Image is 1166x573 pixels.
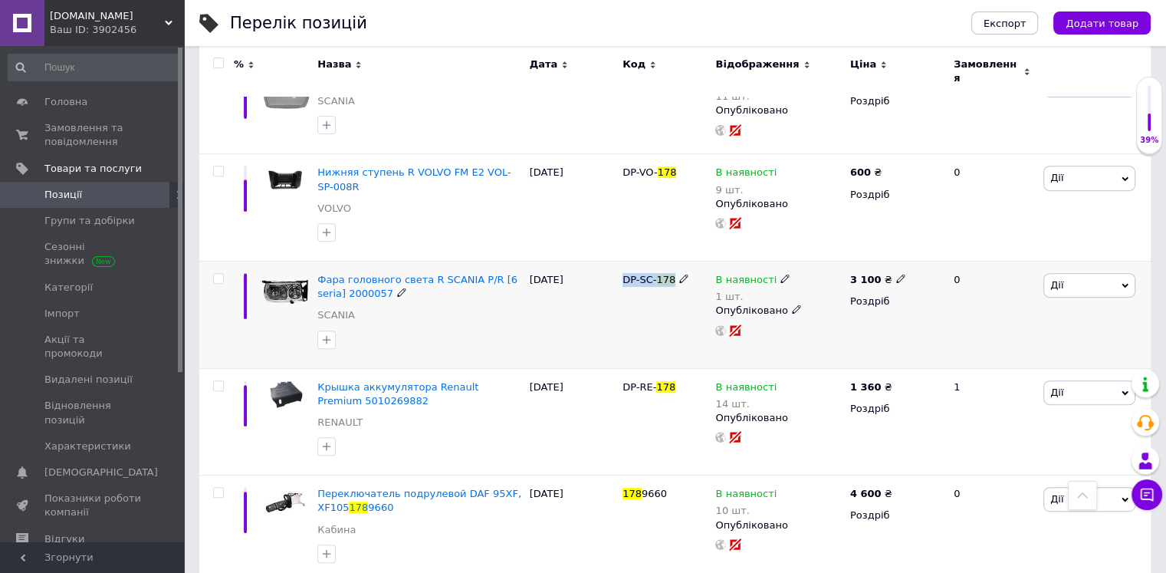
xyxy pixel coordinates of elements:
[230,15,367,31] div: Перелік позицій
[715,58,799,71] span: Відображення
[44,399,142,426] span: Відновлення позицій
[317,274,517,299] a: Фара головного света R SCANIA P/R [6 seria] 2000057
[850,402,941,416] div: Роздріб
[944,262,1040,369] div: 0
[50,23,184,37] div: Ваш ID: 3902456
[530,58,558,71] span: Дата
[944,61,1040,154] div: 0
[44,214,135,228] span: Групи та добірки
[44,373,133,387] span: Видалені позиції
[44,466,158,479] span: [DEMOGRAPHIC_DATA]
[44,95,87,109] span: Головна
[526,61,619,154] div: [DATE]
[944,154,1040,262] div: 0
[44,440,131,453] span: Характеристики
[850,274,882,285] b: 3 100
[44,492,142,519] span: Показники роботи компанії
[850,273,906,287] div: ₴
[850,188,941,202] div: Роздріб
[1053,12,1151,35] button: Додати товар
[317,58,351,71] span: Назва
[715,519,842,532] div: Опубліковано
[50,9,165,23] span: Tir.vn.ua
[1137,135,1161,146] div: 39%
[1050,279,1063,291] span: Дії
[261,487,310,520] img: Переключатель подрулевой DAF 95XF, XF105 1789660
[1050,493,1063,505] span: Дії
[317,488,521,513] span: Переключатель подрулевой DAF 95XF, XF105
[44,281,93,295] span: Категорії
[850,487,892,501] div: ₴
[44,188,82,202] span: Позиції
[317,308,355,322] a: SCANIA
[715,197,842,211] div: Опубліковано
[1066,18,1138,29] span: Додати товар
[715,381,777,397] span: В наявності
[526,368,619,476] div: [DATE]
[1050,387,1063,398] span: Дії
[44,121,142,149] span: Замовлення та повідомлення
[368,502,393,513] span: 9660
[850,94,941,108] div: Роздріб
[715,505,777,516] div: 10 шт.
[1132,479,1162,510] button: Чат з покупцем
[850,509,941,522] div: Роздріб
[715,184,777,196] div: 9 шт.
[234,58,244,71] span: %
[715,104,842,117] div: Опубліковано
[317,523,356,537] a: Кабина
[317,202,351,216] a: VOLVO
[850,166,871,178] b: 600
[526,262,619,369] div: [DATE]
[642,488,667,499] span: 9660
[850,58,876,71] span: Ціна
[850,381,882,393] b: 1 360
[944,368,1040,476] div: 1
[984,18,1026,29] span: Експорт
[658,166,677,178] span: 178
[622,381,656,393] span: DP-RE-
[850,380,892,394] div: ₴
[317,166,511,192] a: Нижняя ступень R VOLVO FM E2 VOL-SP-008R
[715,411,842,425] div: Опубліковано
[954,58,1020,85] span: Замовлення
[261,166,310,193] img: Нижняя ступень R VOLVO FM E2 VOL-SP-008R
[44,307,80,321] span: Імпорт
[656,274,675,285] span: 178
[261,380,310,408] img: Крышка аккумулятора Renault Premium 5010269882
[317,94,355,108] a: SCANIA
[44,532,84,546] span: Відгуки
[44,333,142,361] span: Акції та промокоди
[317,488,521,513] a: Переключатель подрулевой DAF 95XF, XF1051789660
[715,488,777,504] span: В наявності
[715,291,790,302] div: 1 шт.
[622,274,656,285] span: DP-SC-
[317,381,478,407] a: Крышка аккумулятора Renault Premium 5010269882
[656,381,675,393] span: 178
[8,54,181,81] input: Пошук
[261,273,310,310] img: Фара головного света R SCANIA P/R [6 seria] 2000057
[971,12,1039,35] button: Експорт
[44,162,142,176] span: Товари та послуги
[715,304,842,318] div: Опубліковано
[317,416,363,430] a: RENAULT
[622,58,645,71] span: Код
[1050,172,1063,183] span: Дії
[715,166,777,183] span: В наявності
[44,240,142,268] span: Сезонні знижки
[526,154,619,262] div: [DATE]
[622,488,642,499] span: 178
[850,488,882,499] b: 4 600
[715,274,777,290] span: В наявності
[715,398,777,410] div: 14 шт.
[349,502,368,513] span: 178
[850,295,941,308] div: Роздріб
[850,166,882,179] div: ₴
[622,166,657,178] span: DP-VO-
